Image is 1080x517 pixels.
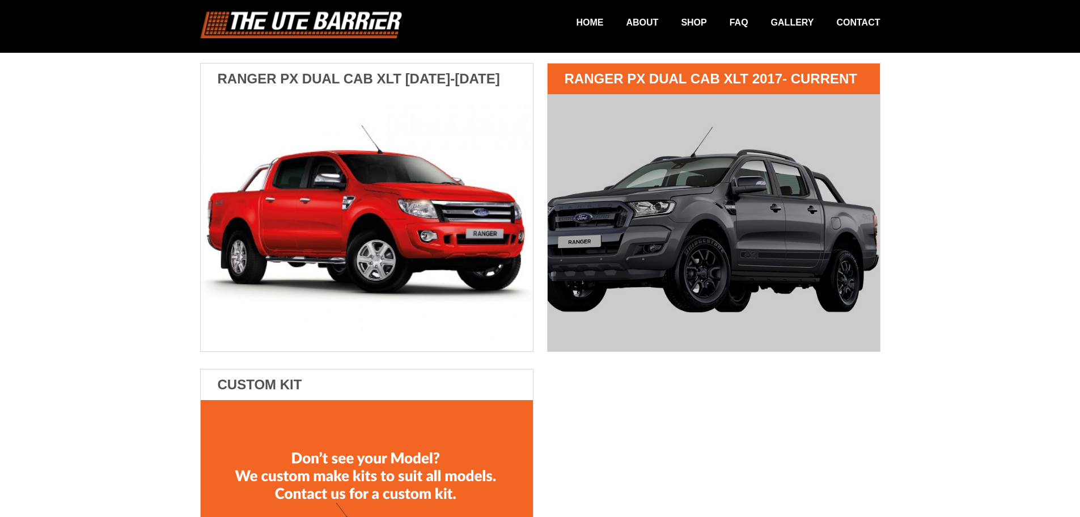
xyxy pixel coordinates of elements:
h3: Ranger PX Dual Cab XLT [DATE]-[DATE] [201,64,533,94]
a: FAQ [707,11,748,33]
a: About [603,11,658,33]
a: Shop [658,11,706,33]
img: logo.png [200,11,403,39]
h3: Custom Kit [201,369,533,400]
h3: Ranger PX Dual Cab XLT 2017- Current [548,64,880,94]
a: Gallery [748,11,814,33]
a: Ranger PX Dual Cab XLT [DATE]-[DATE] [201,64,533,351]
a: Home [553,11,603,33]
a: Ranger PX Dual Cab XLT 2017- Current [548,64,880,351]
a: Contact [814,11,880,33]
